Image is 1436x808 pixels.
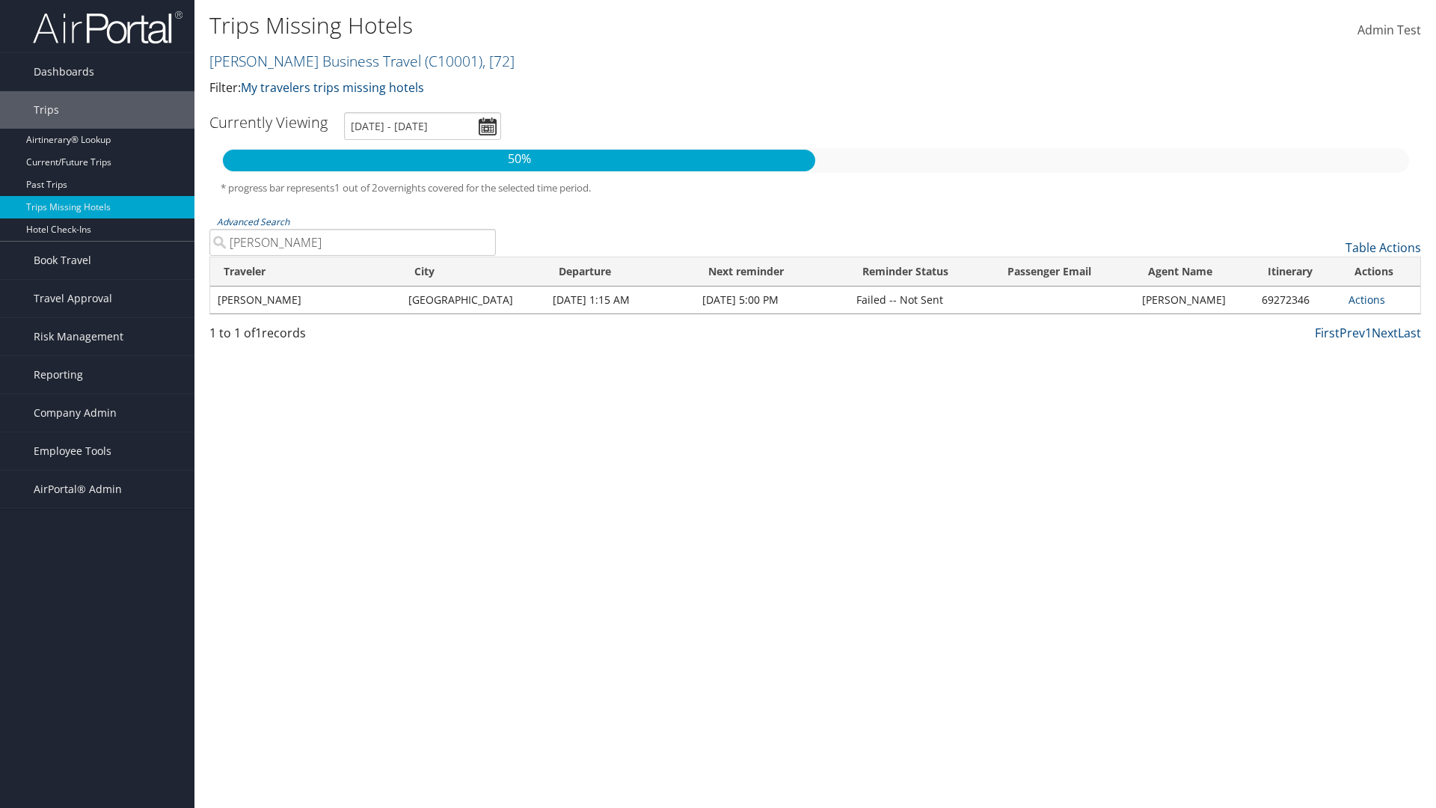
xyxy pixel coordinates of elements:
td: [PERSON_NAME] [210,287,401,313]
span: Trips [34,91,59,129]
div: 1 to 1 of records [209,324,496,349]
span: , [ 72 ] [482,51,515,71]
a: Last [1398,325,1421,341]
span: Admin Test [1357,22,1421,38]
span: ( C10001 ) [425,51,482,71]
td: Failed -- Not Sent [849,287,993,313]
img: airportal-logo.png [33,10,182,45]
th: Agent Name [1135,257,1254,287]
input: [DATE] - [DATE] [344,112,501,140]
a: Admin Test [1357,7,1421,54]
a: [PERSON_NAME] Business Travel [209,51,515,71]
span: Dashboards [34,53,94,91]
a: Table Actions [1346,239,1421,256]
input: Advanced Search [209,229,496,256]
td: [DATE] 1:15 AM [545,287,694,313]
th: Actions [1341,257,1420,287]
td: [DATE] 5:00 PM [695,287,850,313]
span: Book Travel [34,242,91,279]
th: Next reminder [695,257,850,287]
td: 69272346 [1254,287,1341,313]
a: Next [1372,325,1398,341]
a: First [1315,325,1340,341]
td: [PERSON_NAME] [1135,287,1254,313]
a: 1 [1365,325,1372,341]
span: Reporting [34,356,83,394]
th: City: activate to sort column ascending [401,257,545,287]
a: My travelers trips missing hotels [241,79,424,96]
th: Traveler: activate to sort column ascending [210,257,401,287]
p: Filter: [209,79,1017,98]
a: Prev [1340,325,1365,341]
span: Company Admin [34,394,117,432]
span: Risk Management [34,318,123,355]
a: Advanced Search [217,215,289,228]
h1: Trips Missing Hotels [209,10,1017,41]
a: Actions [1348,293,1385,307]
td: [GEOGRAPHIC_DATA] [401,287,545,313]
th: Departure: activate to sort column ascending [545,257,694,287]
th: Reminder Status [849,257,993,287]
th: Passenger Email: activate to sort column ascending [994,257,1135,287]
span: AirPortal® Admin [34,471,122,508]
span: Travel Approval [34,280,112,317]
h5: * progress bar represents overnights covered for the selected time period. [221,181,1410,195]
span: 1 [255,325,262,341]
span: 1 out of 2 [334,181,378,195]
span: Employee Tools [34,432,111,470]
h3: Currently Viewing [209,112,328,132]
th: Itinerary [1254,257,1341,287]
p: 50% [223,150,815,169]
